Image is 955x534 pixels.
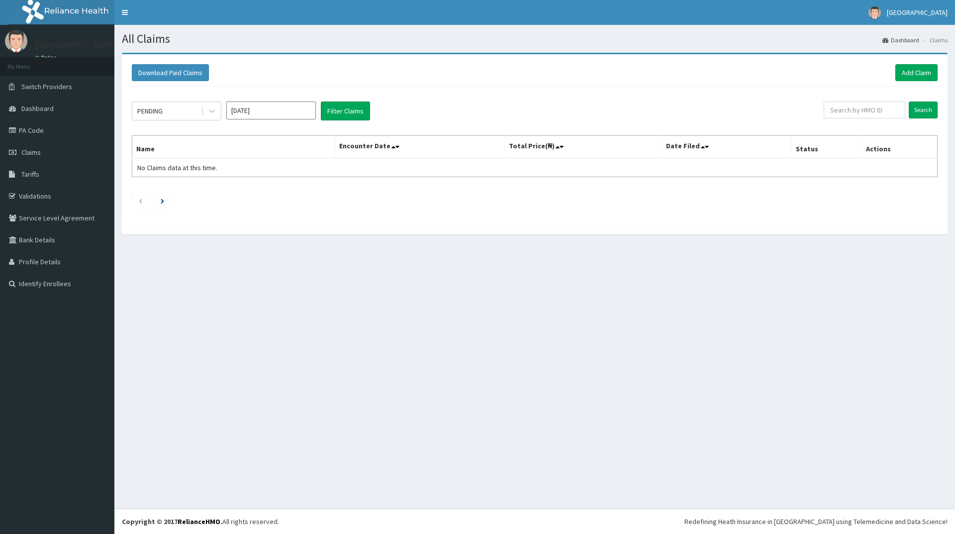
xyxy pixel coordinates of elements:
[35,40,117,49] p: [GEOGRAPHIC_DATA]
[21,170,39,179] span: Tariffs
[21,148,41,157] span: Claims
[21,82,72,91] span: Switch Providers
[122,517,222,526] strong: Copyright © 2017 .
[861,136,937,159] th: Actions
[35,54,59,61] a: Online
[791,136,861,159] th: Status
[5,30,27,52] img: User Image
[504,136,662,159] th: Total Price(₦)
[132,64,209,81] button: Download Paid Claims
[161,196,164,205] a: Next page
[138,196,143,205] a: Previous page
[895,64,938,81] a: Add Claim
[114,509,955,534] footer: All rights reserved.
[137,163,217,172] span: No Claims data at this time.
[321,102,370,120] button: Filter Claims
[335,136,504,159] th: Encounter Date
[137,106,163,116] div: PENDING
[920,36,948,44] li: Claims
[824,102,905,118] input: Search by HMO ID
[909,102,938,118] input: Search
[122,32,948,45] h1: All Claims
[684,517,948,527] div: Redefining Heath Insurance in [GEOGRAPHIC_DATA] using Telemedicine and Data Science!
[868,6,881,19] img: User Image
[226,102,316,119] input: Select Month and Year
[132,136,335,159] th: Name
[21,104,54,113] span: Dashboard
[662,136,791,159] th: Date Filed
[882,36,919,44] a: Dashboard
[178,517,220,526] a: RelianceHMO
[887,8,948,17] span: [GEOGRAPHIC_DATA]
